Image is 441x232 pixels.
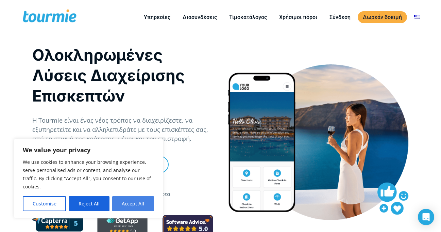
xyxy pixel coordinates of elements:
a: Υπηρεσίες [139,13,175,21]
p: We use cookies to enhance your browsing experience, serve personalised ads or content, and analys... [23,158,154,191]
div: Open Intercom Messenger [418,209,434,225]
a: Τιμοκατάλογος [224,13,272,21]
a: Χρήσιμοι πόροι [274,13,322,21]
h1: Ολοκληρωμένες Λύσεις Διαχείρισης Επισκεπτών [32,45,214,106]
a: Σύνδεση [324,13,356,21]
a: Δωρεάν δοκιμή [358,11,407,23]
button: Accept All [112,196,154,211]
a: Διασυνδέσεις [177,13,222,21]
p: Η Tourmie είναι ένας νέος τρόπος να διαχειρίζεστε, να εξυπηρετείτε και να αλληλεπιδράτε με τους ε... [32,116,214,143]
button: Customise [23,196,66,211]
button: Reject All [69,196,109,211]
p: We value your privacy [23,146,154,154]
